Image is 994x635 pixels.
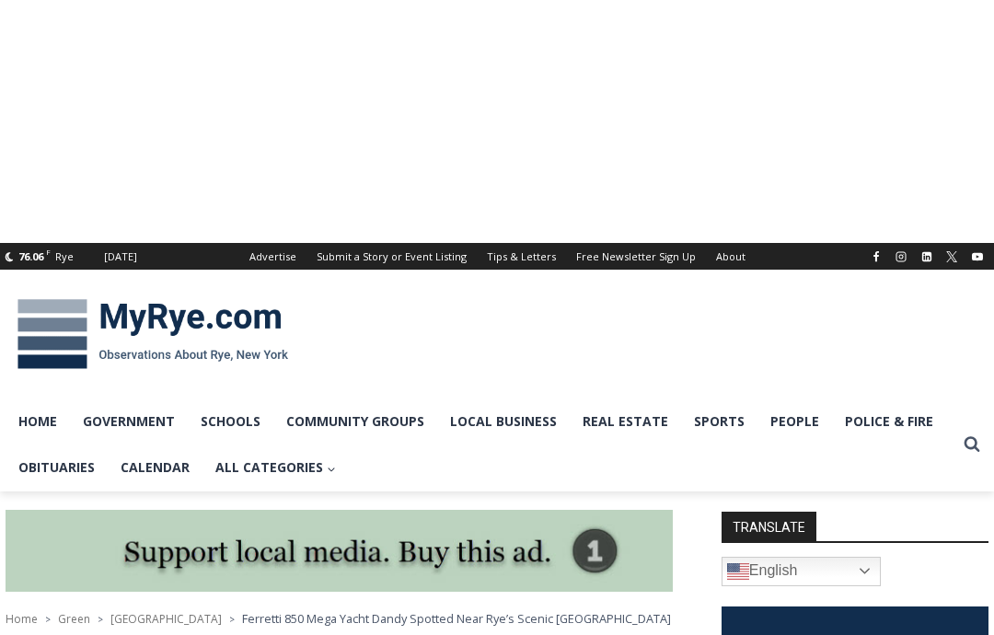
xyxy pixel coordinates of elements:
[941,246,963,268] a: X
[98,613,103,626] span: >
[437,398,570,444] a: Local Business
[58,611,90,627] a: Green
[110,611,222,627] a: [GEOGRAPHIC_DATA]
[706,243,756,270] a: About
[865,246,887,268] a: Facebook
[6,510,673,593] img: support local media, buy this ad
[6,611,38,627] a: Home
[55,248,74,265] div: Rye
[18,249,43,263] span: 76.06
[681,398,757,444] a: Sports
[239,243,756,270] nav: Secondary Navigation
[6,398,955,491] nav: Primary Navigation
[6,444,108,491] a: Obituaries
[570,398,681,444] a: Real Estate
[757,398,832,444] a: People
[727,560,749,583] img: en
[215,457,336,478] span: All Categories
[229,613,235,626] span: >
[722,512,816,541] strong: TRANSLATE
[239,243,306,270] a: Advertise
[832,398,946,444] a: Police & Fire
[566,243,706,270] a: Free Newsletter Sign Up
[45,613,51,626] span: >
[6,398,70,444] a: Home
[104,248,137,265] div: [DATE]
[966,246,988,268] a: YouTube
[6,286,300,382] img: MyRye.com
[722,557,881,586] a: English
[306,243,477,270] a: Submit a Story or Event Listing
[108,444,202,491] a: Calendar
[955,428,988,461] button: View Search Form
[477,243,566,270] a: Tips & Letters
[6,609,673,628] nav: Breadcrumbs
[46,247,51,257] span: F
[202,444,349,491] a: All Categories
[70,398,188,444] a: Government
[242,610,671,627] span: Ferretti 850 Mega Yacht Dandy Spotted Near Rye’s Scenic [GEOGRAPHIC_DATA]
[273,398,437,444] a: Community Groups
[188,398,273,444] a: Schools
[916,246,938,268] a: Linkedin
[890,246,912,268] a: Instagram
